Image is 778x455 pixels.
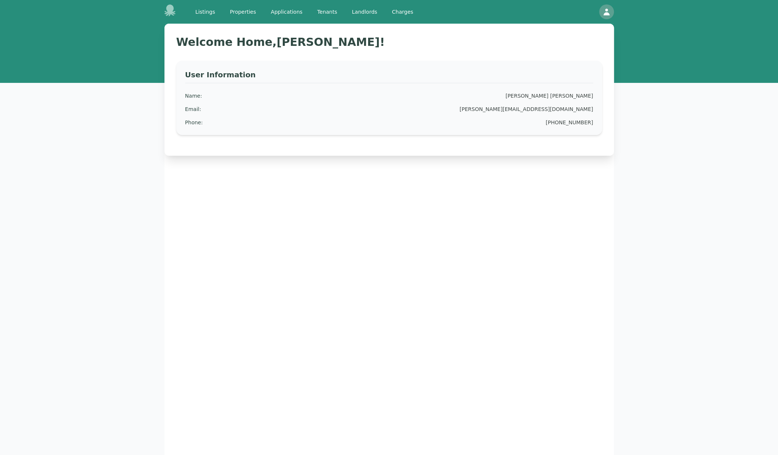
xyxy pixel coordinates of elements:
[191,5,220,18] a: Listings
[387,5,418,18] a: Charges
[185,92,202,100] div: Name :
[347,5,381,18] a: Landlords
[185,70,593,83] h3: User Information
[185,119,203,126] div: Phone :
[185,105,201,113] div: Email :
[176,36,602,49] h1: Welcome Home, [PERSON_NAME] !
[546,119,593,126] div: [PHONE_NUMBER]
[266,5,307,18] a: Applications
[225,5,261,18] a: Properties
[459,105,593,113] div: [PERSON_NAME][EMAIL_ADDRESS][DOMAIN_NAME]
[505,92,593,100] div: [PERSON_NAME] [PERSON_NAME]
[313,5,342,18] a: Tenants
